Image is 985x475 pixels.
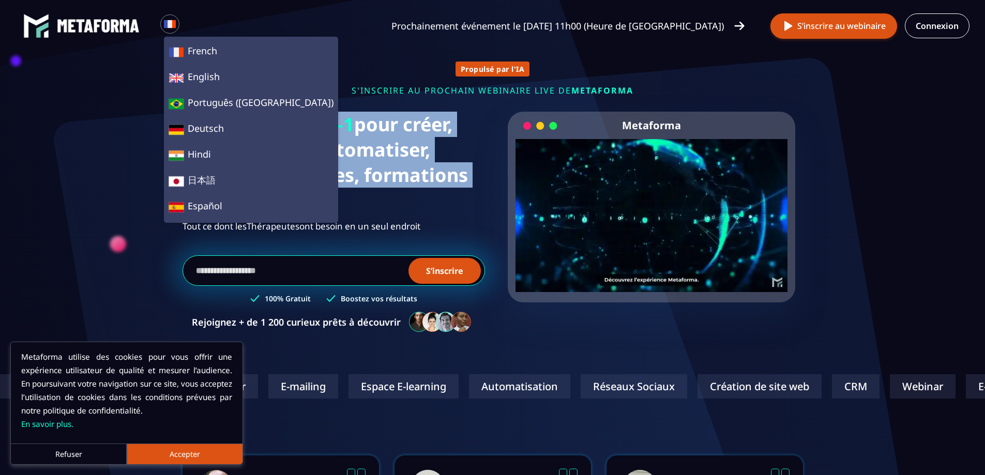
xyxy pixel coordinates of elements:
img: es [169,200,184,215]
h3: 100% Gratuit [265,294,311,303]
div: Automatisation [147,374,249,399]
div: Réseaux Sociaux [259,374,366,399]
div: Webinar [568,374,634,399]
img: fr [169,44,184,60]
img: logo [57,19,140,33]
img: en [169,70,184,86]
div: Espace E-learning [724,374,835,399]
div: Search for option [179,14,205,37]
video: Your browser does not support the video tag. [516,139,788,275]
img: checked [326,294,336,303]
img: hi [169,148,184,163]
div: Automatisation [845,374,946,399]
a: Connexion [905,13,969,38]
button: S’inscrire au webinaire [770,13,897,39]
span: 日本語 [169,174,334,189]
span: Thérapeutes [247,218,299,235]
span: Português ([GEOGRAPHIC_DATA]) [169,96,334,112]
img: community-people [406,311,475,333]
img: checked [250,294,260,303]
img: logo [23,13,49,39]
span: French [169,44,334,60]
span: Deutsch [169,122,334,137]
p: Metaforma utilise des cookies pour vous offrir une expérience utilisateur de qualité et mesurer l... [21,350,232,431]
input: Search for option [188,20,196,32]
p: Prochainement événement le [DATE] 11h00 (Heure de [GEOGRAPHIC_DATA]) [391,19,724,33]
img: arrow-right [734,20,745,32]
button: Refuser [11,443,127,464]
span: METAFORMA [571,85,633,96]
img: loading [523,121,557,131]
p: s'inscrire au prochain webinaire live de [183,85,803,96]
img: fr [163,18,176,30]
h2: Tout ce dont les ont besoin en un seul endroit [183,218,485,235]
span: Hindi [169,148,334,163]
h2: Metaforma [622,112,681,139]
h3: Boostez vos résultats [341,294,417,303]
div: Création de site web [376,374,500,399]
span: Español [169,200,334,215]
img: a0 [169,96,184,112]
button: Accepter [127,443,243,464]
button: S’inscrire [408,258,481,284]
p: Propulsé par l'IA [461,64,525,74]
span: English [169,70,334,86]
div: CRM [510,374,558,399]
img: ja [169,174,184,189]
div: E-mailing [644,374,714,399]
img: de [169,122,184,137]
a: En savoir plus. [21,419,73,429]
p: Rejoignez + de 1 200 curieux prêts à découvrir [192,316,401,328]
img: play [782,20,795,33]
